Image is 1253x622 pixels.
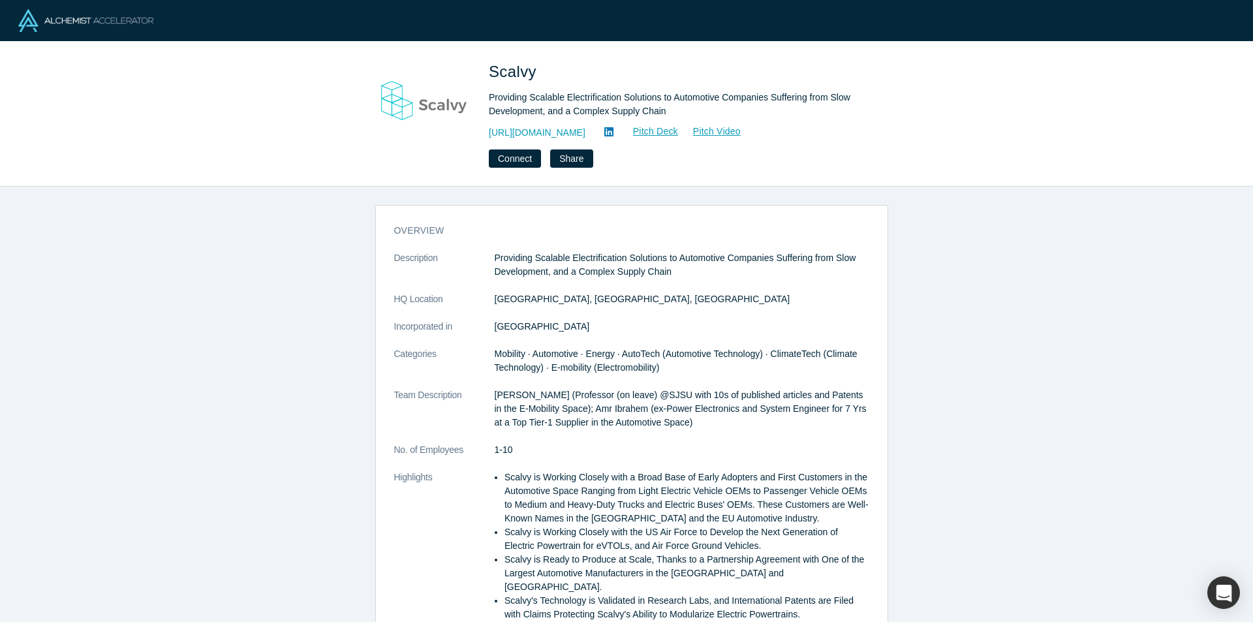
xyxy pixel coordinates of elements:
p: [PERSON_NAME] (Professor (on leave) @SJSU with 10s of published articles and Patents in the E-Mob... [495,388,869,429]
dt: Incorporated in [394,320,495,347]
p: Providing Scalable Electrification Solutions to Automotive Companies Suffering from Slow Developm... [495,251,869,279]
dd: 1-10 [495,443,869,457]
span: Mobility · Automotive · Energy · AutoTech (Automotive Technology) · ClimateTech (Climate Technolo... [495,349,858,373]
li: Scalvy's Technology is Validated in Research Labs, and International Patents are Filed with Claim... [504,594,869,621]
dt: No. of Employees [394,443,495,471]
img: Alchemist Logo [18,9,153,32]
li: Scalvy is Working Closely with a Broad Base of Early Adopters and First Customers in the Automoti... [504,471,869,525]
button: Share [550,149,593,168]
dt: Categories [394,347,495,388]
h3: overview [394,224,851,238]
dd: [GEOGRAPHIC_DATA] [495,320,869,334]
dt: Description [394,251,495,292]
li: Scalvy is Working Closely with the US Air Force to Develop the Next Generation of Electric Powert... [504,525,869,553]
dt: Team Description [394,388,495,443]
div: Providing Scalable Electrification Solutions to Automotive Companies Suffering from Slow Developm... [489,91,854,118]
a: Pitch Deck [619,124,679,139]
span: Scalvy [489,63,541,80]
li: Scalvy is Ready to Produce at Scale, Thanks to a Partnership Agreement with One of the Largest Au... [504,553,869,594]
button: Connect [489,149,541,168]
a: Pitch Video [679,124,741,139]
img: Scalvy's Logo [379,60,471,151]
a: [URL][DOMAIN_NAME] [489,126,585,140]
dd: [GEOGRAPHIC_DATA], [GEOGRAPHIC_DATA], [GEOGRAPHIC_DATA] [495,292,869,306]
dt: HQ Location [394,292,495,320]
